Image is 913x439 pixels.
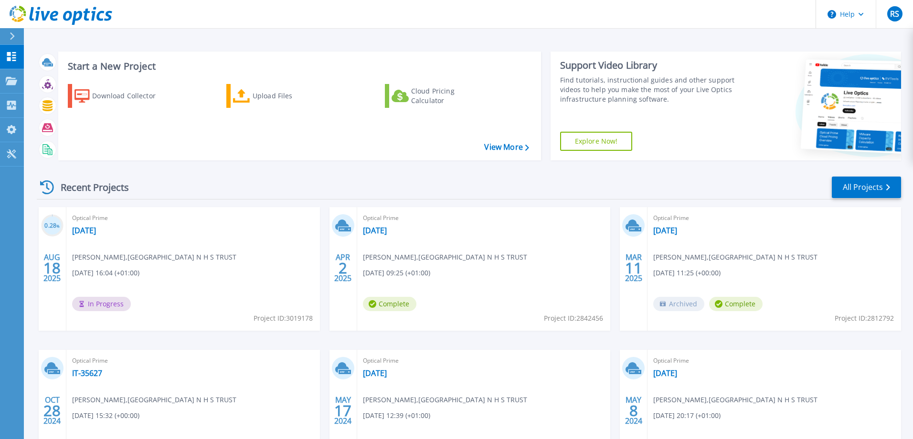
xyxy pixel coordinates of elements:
span: Optical Prime [363,355,605,366]
h3: Start a New Project [68,61,529,72]
span: RS [890,10,899,18]
div: Find tutorials, instructional guides and other support videos to help you make the most of your L... [560,75,739,104]
span: [DATE] 11:25 (+00:00) [653,268,721,278]
a: [DATE] [653,226,677,235]
h3: 0.28 [41,220,64,231]
span: Optical Prime [653,355,895,366]
a: Cloud Pricing Calculator [385,84,491,108]
span: Archived [653,297,704,311]
a: View More [484,143,529,152]
span: 17 [334,407,351,415]
span: [PERSON_NAME] , [GEOGRAPHIC_DATA] N H S TRUST [363,252,527,262]
div: APR 2025 [334,251,352,285]
div: Support Video Library [560,59,739,72]
div: Recent Projects [37,176,142,199]
a: Explore Now! [560,132,633,151]
span: 11 [625,264,642,272]
a: All Projects [832,177,901,198]
span: % [56,223,60,229]
span: [PERSON_NAME] , [GEOGRAPHIC_DATA] N H S TRUST [72,252,236,262]
div: OCT 2024 [43,393,61,428]
span: [PERSON_NAME] , [GEOGRAPHIC_DATA] N H S TRUST [653,252,817,262]
a: [DATE] [363,368,387,378]
div: AUG 2025 [43,251,61,285]
span: [DATE] 20:17 (+01:00) [653,410,721,421]
span: Complete [363,297,416,311]
a: IT-35627 [72,368,102,378]
span: Project ID: 2812792 [835,313,894,324]
a: [DATE] [653,368,677,378]
span: [DATE] 09:25 (+01:00) [363,268,430,278]
span: 8 [629,407,638,415]
div: Download Collector [92,86,169,105]
span: [DATE] 12:39 (+01:00) [363,410,430,421]
span: [DATE] 16:04 (+01:00) [72,268,139,278]
span: Optical Prime [363,213,605,223]
span: Optical Prime [72,213,314,223]
span: In Progress [72,297,131,311]
div: MAR 2025 [625,251,643,285]
div: MAY 2024 [334,393,352,428]
span: 18 [43,264,61,272]
span: [PERSON_NAME] , [GEOGRAPHIC_DATA] N H S TRUST [653,395,817,405]
span: Project ID: 3019178 [254,313,313,324]
div: MAY 2024 [625,393,643,428]
span: [PERSON_NAME] , [GEOGRAPHIC_DATA] N H S TRUST [72,395,236,405]
span: [PERSON_NAME] , [GEOGRAPHIC_DATA] N H S TRUST [363,395,527,405]
span: Project ID: 2842456 [544,313,603,324]
a: [DATE] [72,226,96,235]
div: Upload Files [253,86,329,105]
span: 2 [339,264,347,272]
a: Upload Files [226,84,333,108]
a: [DATE] [363,226,387,235]
span: [DATE] 15:32 (+00:00) [72,410,139,421]
div: Cloud Pricing Calculator [411,86,488,105]
span: 28 [43,407,61,415]
span: Optical Prime [72,355,314,366]
span: Complete [709,297,763,311]
a: Download Collector [68,84,174,108]
span: Optical Prime [653,213,895,223]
